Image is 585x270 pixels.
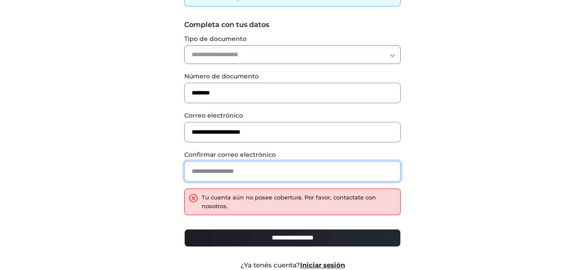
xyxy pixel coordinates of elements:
label: Completa con tus datos [184,20,401,30]
label: Número de documento [184,72,401,81]
label: Correo electrónico [184,111,401,120]
label: Confirmar correo electrónico [184,150,401,159]
div: Tu cuenta aún no posee cobertura. Por favor, contactate con nosotros. [202,193,396,210]
label: Tipo de documento [184,34,401,44]
a: Iniciar sesión [300,261,345,269]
